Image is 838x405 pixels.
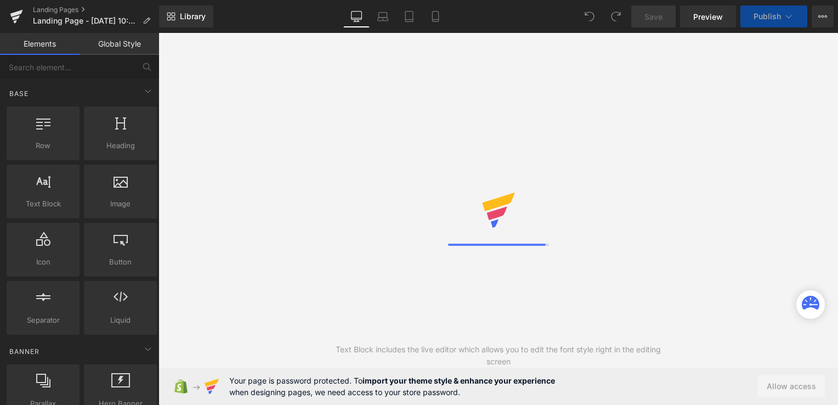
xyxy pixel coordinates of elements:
span: Preview [693,11,723,22]
strong: import your theme style & enhance your experience [363,376,555,385]
a: Landing Pages [33,5,159,14]
div: Text Block includes the live editor which allows you to edit the font style right in the editing ... [329,344,669,368]
span: Save [644,11,663,22]
span: Text Block [10,198,76,210]
button: Undo [579,5,601,27]
a: Laptop [370,5,396,27]
button: Redo [605,5,627,27]
span: Row [10,140,76,151]
span: Base [8,88,30,99]
a: Mobile [422,5,449,27]
a: Preview [680,5,736,27]
span: Icon [10,256,76,268]
button: More [812,5,834,27]
span: Banner [8,346,41,357]
span: Button [87,256,154,268]
span: Liquid [87,314,154,326]
span: Separator [10,314,76,326]
button: Allow access [758,375,825,397]
span: Your page is password protected. To when designing pages, we need access to your store password. [229,375,555,398]
span: Image [87,198,154,210]
span: Library [180,12,206,21]
span: Landing Page - [DATE] 10:23:34 [33,16,138,25]
a: New Library [159,5,213,27]
button: Publish [740,5,807,27]
a: Tablet [396,5,422,27]
span: Heading [87,140,154,151]
a: Global Style [80,33,159,55]
a: Desktop [343,5,370,27]
span: Publish [754,12,781,21]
